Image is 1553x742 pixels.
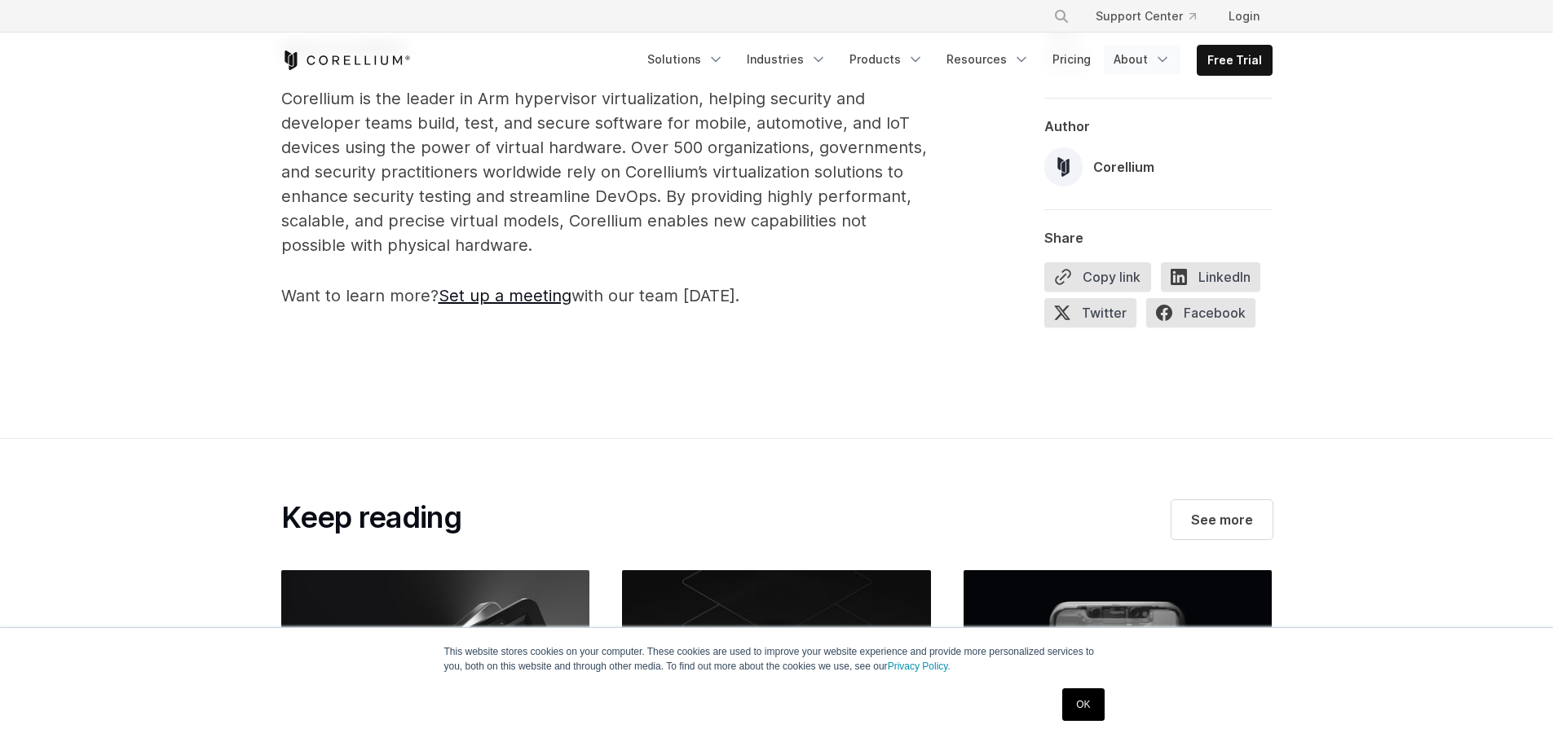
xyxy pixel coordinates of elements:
[1083,2,1209,31] a: Support Center
[444,644,1110,674] p: This website stores cookies on your computer. These cookies are used to improve your website expe...
[1047,2,1076,31] button: Search
[281,283,933,308] p: Want to learn more? with our team [DATE].
[1146,298,1255,327] span: Facebook
[1044,147,1083,187] img: Corellium
[281,89,927,255] span: Corellium is the leader in Arm hypervisor virtualization, helping security and developer teams bu...
[1044,298,1136,327] span: Twitter
[888,661,951,672] a: Privacy Policy.
[737,45,836,74] a: Industries
[1215,2,1273,31] a: Login
[1146,298,1265,334] a: Facebook
[1044,230,1273,246] div: Share
[1044,262,1151,292] button: Copy link
[1161,262,1260,292] span: LinkedIn
[840,45,933,74] a: Products
[1191,510,1253,529] span: See more
[1034,2,1273,31] div: Navigation Menu
[281,50,411,70] a: Corellium Home
[1093,157,1154,177] div: Corellium
[1198,46,1272,75] a: Free Trial
[1161,262,1270,298] a: LinkedIn
[1044,118,1273,134] div: Author
[1044,298,1146,334] a: Twitter
[937,45,1039,74] a: Resources
[1104,45,1180,74] a: About
[1043,45,1101,74] a: Pricing
[1171,500,1273,539] a: See more
[638,45,1273,76] div: Navigation Menu
[281,500,461,536] h2: Keep reading
[439,286,571,305] a: Set up a meeting
[1062,688,1104,721] a: OK
[638,45,734,74] a: Solutions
